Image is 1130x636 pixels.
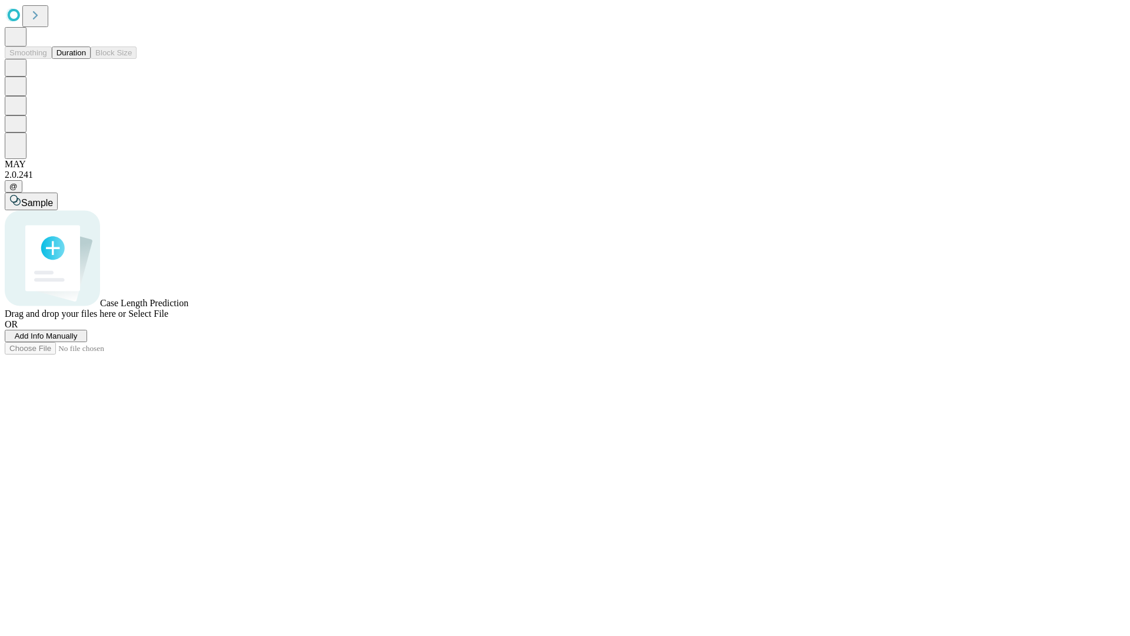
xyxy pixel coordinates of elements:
[9,182,18,191] span: @
[52,47,91,59] button: Duration
[5,47,52,59] button: Smoothing
[128,309,168,319] span: Select File
[91,47,137,59] button: Block Size
[5,170,1125,180] div: 2.0.241
[100,298,188,308] span: Case Length Prediction
[21,198,53,208] span: Sample
[15,332,78,340] span: Add Info Manually
[5,309,126,319] span: Drag and drop your files here or
[5,180,22,193] button: @
[5,330,87,342] button: Add Info Manually
[5,319,18,329] span: OR
[5,159,1125,170] div: MAY
[5,193,58,210] button: Sample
